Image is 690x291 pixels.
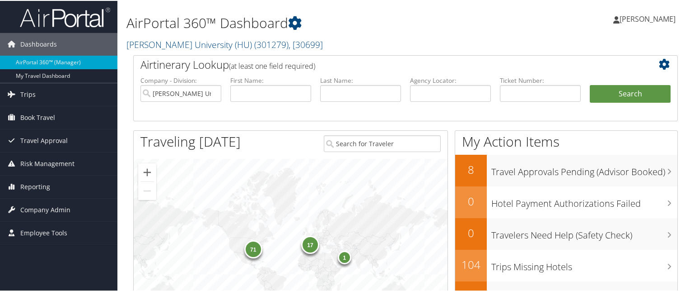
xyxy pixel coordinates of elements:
div: 1 [337,249,351,263]
h2: 104 [455,256,487,272]
span: Company Admin [20,198,70,220]
img: airportal-logo.png [20,6,110,27]
span: Travel Approval [20,129,68,151]
h3: Trips Missing Hotels [491,255,677,272]
a: 0Travelers Need Help (Safety Check) [455,217,677,249]
label: Agency Locator: [410,75,491,84]
input: Search for Traveler [324,134,441,151]
label: Company - Division: [140,75,221,84]
div: 71 [244,239,262,258]
button: Zoom out [138,181,156,199]
span: Dashboards [20,32,57,55]
label: Ticket Number: [500,75,581,84]
span: Employee Tools [20,221,67,243]
span: Book Travel [20,105,55,128]
h3: Hotel Payment Authorizations Failed [491,192,677,209]
span: Reporting [20,175,50,197]
a: [PERSON_NAME] [613,5,685,32]
button: Search [590,84,671,102]
h3: Travelers Need Help (Safety Check) [491,224,677,241]
h2: 0 [455,193,487,208]
h2: Airtinerary Lookup [140,56,625,72]
h1: AirPortal 360™ Dashboard [126,13,499,32]
span: Risk Management [20,152,75,174]
h3: Travel Approvals Pending (Advisor Booked) [491,160,677,177]
a: 104Trips Missing Hotels [455,249,677,281]
span: , [ 30699 ] [289,38,323,50]
a: [PERSON_NAME] University (HU) [126,38,323,50]
label: Last Name: [320,75,401,84]
button: Zoom in [138,162,156,181]
span: [PERSON_NAME] [620,13,676,23]
div: 17 [301,235,319,253]
span: ( 301279 ) [254,38,289,50]
span: (at least one field required) [229,60,315,70]
h2: 0 [455,224,487,240]
h1: My Action Items [455,131,677,150]
a: 8Travel Approvals Pending (Advisor Booked) [455,154,677,186]
span: Trips [20,82,36,105]
label: First Name: [230,75,311,84]
h1: Traveling [DATE] [140,131,241,150]
h2: 8 [455,161,487,177]
a: 0Hotel Payment Authorizations Failed [455,186,677,217]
